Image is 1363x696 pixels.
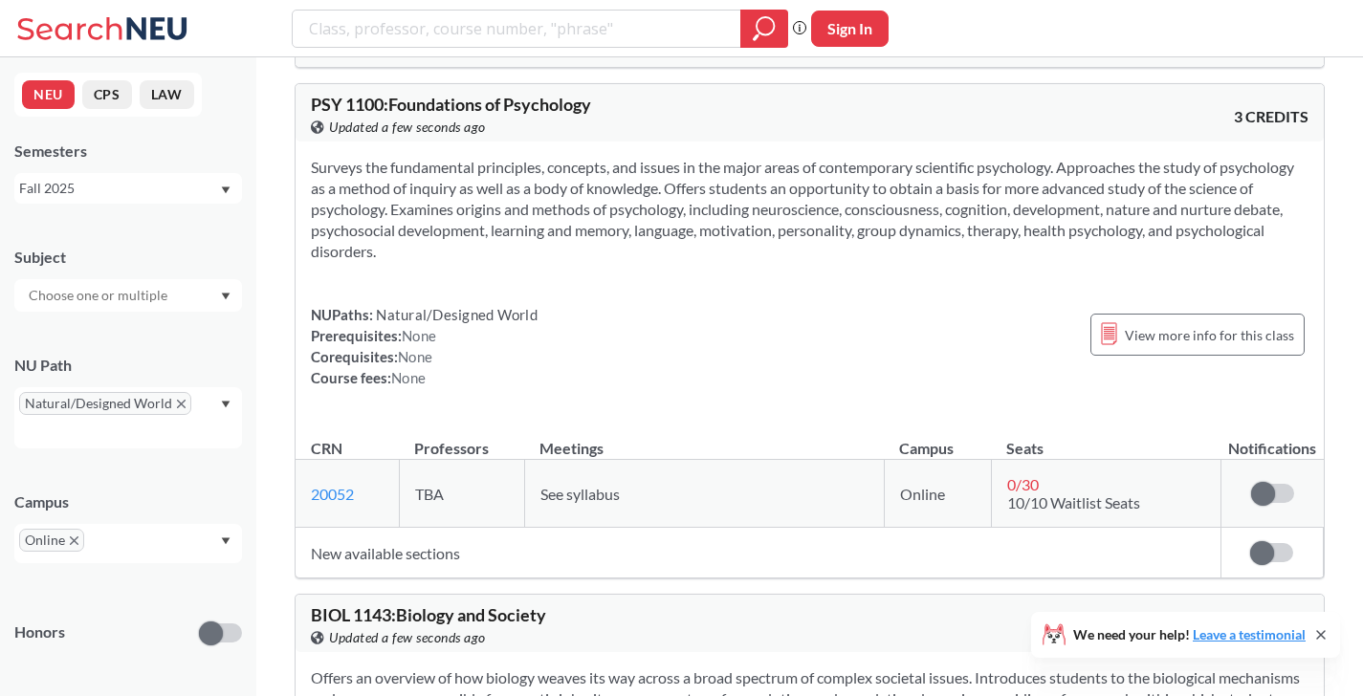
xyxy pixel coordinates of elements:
svg: Dropdown arrow [221,186,231,194]
span: BIOL 1143 : Biology and Society [311,604,546,625]
span: View more info for this class [1125,323,1294,347]
div: Natural/Designed WorldX to remove pillDropdown arrow [14,387,242,448]
button: LAW [140,80,194,109]
svg: X to remove pill [70,536,78,545]
div: Subject [14,247,242,268]
span: 10/10 Waitlist Seats [1007,493,1140,511]
svg: magnifying glass [753,15,776,42]
span: 3 CREDITS [1234,106,1308,127]
div: Dropdown arrow [14,279,242,312]
span: PSY 1100 : Foundations of Psychology [311,94,591,115]
td: TBA [399,460,524,528]
th: Campus [884,419,991,460]
a: 20052 [311,485,354,503]
th: Professors [399,419,524,460]
span: None [398,348,432,365]
span: OnlineX to remove pill [19,529,84,552]
span: We need your help! [1073,628,1306,642]
div: NUPaths: Prerequisites: Corequisites: Course fees: [311,304,538,388]
span: Updated a few seconds ago [329,627,486,648]
p: Honors [14,621,65,643]
span: None [391,369,426,386]
input: Choose one or multiple [19,284,180,307]
span: None [402,327,436,344]
th: Seats [991,419,1220,460]
svg: Dropdown arrow [221,401,231,408]
svg: Dropdown arrow [221,293,231,300]
div: Fall 2025Dropdown arrow [14,173,242,204]
td: New available sections [296,528,1220,578]
div: Semesters [14,141,242,162]
span: Updated a few seconds ago [329,117,486,138]
div: OnlineX to remove pillDropdown arrow [14,524,242,563]
div: Campus [14,491,242,512]
div: CRN [311,438,342,459]
span: Natural/Designed World [373,306,538,323]
svg: X to remove pill [177,400,186,408]
svg: Dropdown arrow [221,537,231,545]
section: Surveys the fundamental principles, concepts, and issues in the major areas of contemporary scien... [311,157,1308,262]
span: Natural/Designed WorldX to remove pill [19,392,191,415]
span: 0 / 30 [1007,475,1039,493]
div: NU Path [14,355,242,376]
th: Notifications [1220,419,1323,460]
td: Online [884,460,991,528]
a: Leave a testimonial [1193,626,1306,642]
input: Class, professor, course number, "phrase" [307,12,727,45]
div: Fall 2025 [19,178,219,199]
div: magnifying glass [740,10,788,48]
button: Sign In [811,11,889,47]
button: NEU [22,80,75,109]
button: CPS [82,80,132,109]
th: Meetings [524,419,884,460]
span: See syllabus [540,485,620,503]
